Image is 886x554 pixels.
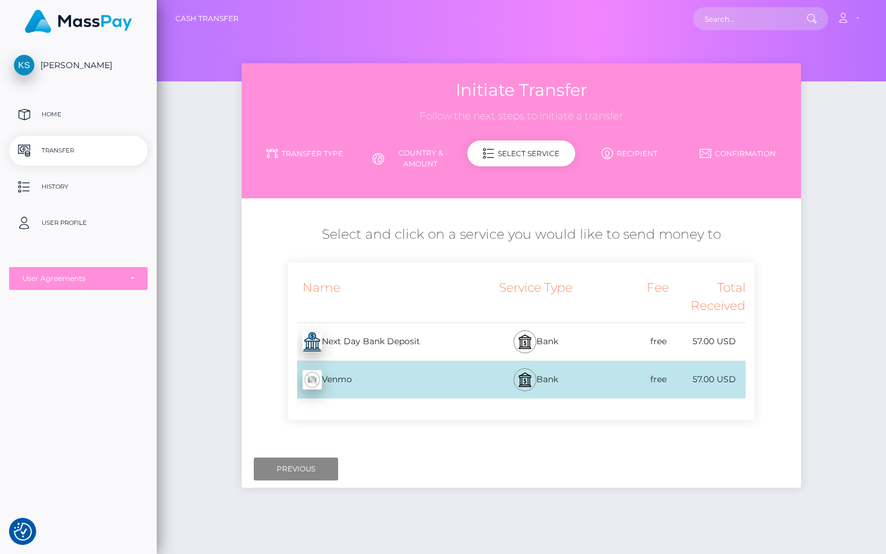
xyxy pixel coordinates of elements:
[175,6,239,31] a: Cash Transfer
[593,366,669,393] div: free
[593,328,669,355] div: free
[518,335,532,349] img: bank.svg
[479,271,593,323] div: Service Type
[9,172,148,202] a: History
[9,136,148,166] a: Transfer
[479,323,593,360] div: Bank
[693,7,806,30] input: Search...
[669,271,745,323] div: Total Received
[669,366,745,393] div: 57.00 USD
[14,142,143,160] p: Transfer
[14,523,32,541] button: Consent Preferences
[25,10,132,33] img: MassPay
[683,143,792,164] a: Confirmation
[9,208,148,238] a: User Profile
[14,178,143,196] p: History
[518,373,532,387] img: bank.svg
[359,143,467,174] a: Country & Amount
[669,328,745,355] div: 57.00 USD
[467,140,576,166] div: Select Service
[303,370,322,389] img: wMhJQYtZFAryAAAAABJRU5ErkJggg==
[479,361,593,398] div: Bank
[14,105,143,124] p: Home
[251,109,792,124] h3: Follow the next steps to initiate a transfer
[303,332,322,351] img: 8MxdlsaCuGbAAAAAElFTkSuQmCC
[14,214,143,232] p: User Profile
[9,60,148,71] span: [PERSON_NAME]
[14,523,32,541] img: Revisit consent button
[288,271,479,323] div: Name
[288,363,479,397] div: Venmo
[9,99,148,130] a: Home
[251,78,792,102] h3: Initiate Transfer
[9,267,148,290] button: User Agreements
[254,458,338,480] input: Previous
[288,325,479,359] div: Next Day Bank Deposit
[593,271,669,323] div: Fee
[251,143,359,164] a: Transfer Type
[251,225,792,244] h5: Select and click on a service you would like to send money to
[22,274,121,283] div: User Agreements
[576,143,684,164] a: Recipient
